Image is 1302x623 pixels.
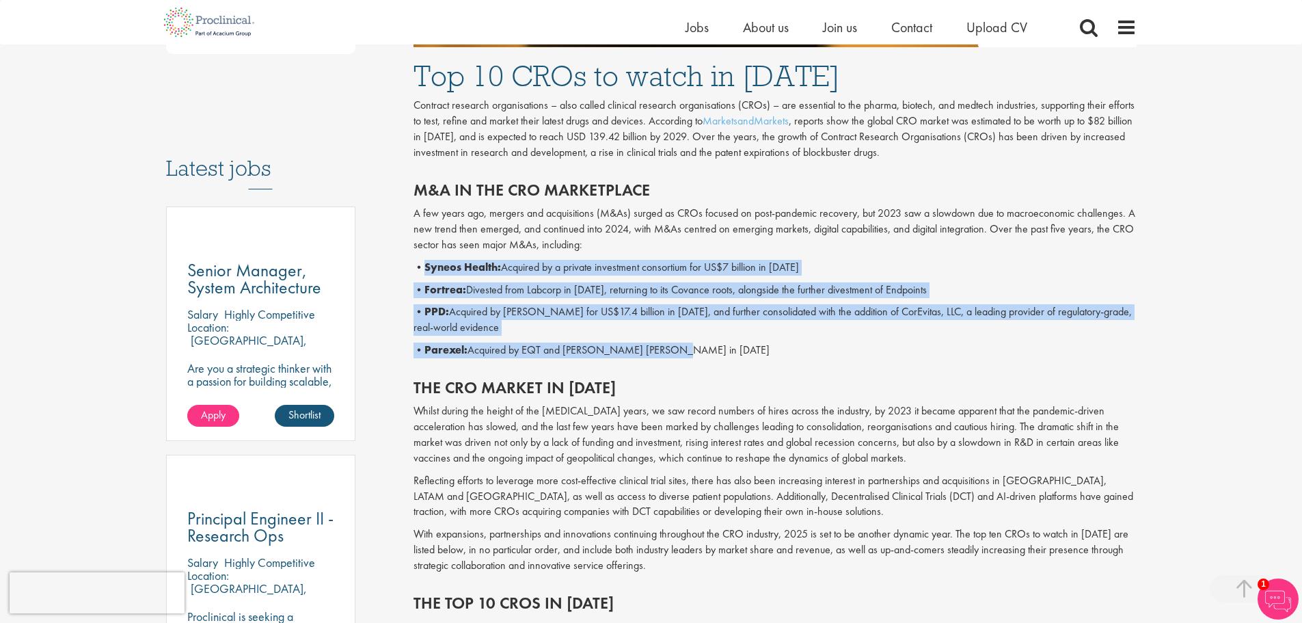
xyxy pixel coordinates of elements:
[413,61,1137,91] h1: Top 10 CROs to watch in [DATE]
[413,282,1137,298] p: • Divested from Labcorp in [DATE], returning to its Covance roots, alongside the further divestme...
[1258,579,1269,590] span: 1
[187,259,321,299] span: Senior Manager, System Architecture
[187,507,334,547] span: Principal Engineer II - Research Ops
[424,282,466,297] b: Fortrea:
[413,343,1137,358] p: • Acquired by EQT and [PERSON_NAME] [PERSON_NAME] in [DATE]
[413,260,1137,276] p: • Acquired by a private investment consortium for US$7 billion in [DATE]
[891,18,932,36] a: Contact
[275,405,334,427] a: Shortlist
[743,18,789,36] a: About us
[187,568,229,583] span: Location:
[187,362,335,401] p: Are you a strategic thinker with a passion for building scalable, modular technology platforms?
[413,594,1137,612] h2: The top 10 CROs in [DATE]
[187,555,218,570] span: Salary
[413,181,1137,199] h2: M&A in the CRO marketplace
[686,18,709,36] a: Jobs
[224,306,315,322] p: Highly Competitive
[424,343,467,357] b: Parexel:
[966,18,1027,36] a: Upload CV
[823,18,857,36] a: Join us
[187,510,335,544] a: Principal Engineer II - Research Ops
[413,304,1137,336] p: • Acquired by [PERSON_NAME] for US$17.4 billion in [DATE], and further consolidated with the addi...
[187,319,229,335] span: Location:
[187,581,307,609] p: [GEOGRAPHIC_DATA], [GEOGRAPHIC_DATA]
[10,572,185,613] iframe: reCAPTCHA
[1258,579,1299,620] img: Chatbot
[187,405,239,427] a: Apply
[187,262,335,296] a: Senior Manager, System Architecture
[413,379,1137,397] h2: The CRO market in [DATE]
[166,122,356,189] h3: Latest jobs
[224,555,315,570] p: Highly Competitive
[424,304,449,319] b: PPD:
[413,403,1137,466] p: Whilst during the height of the [MEDICAL_DATA] years, we saw record numbers of hires across the i...
[413,98,1137,160] p: Contract research organisations – also called clinical research organisations (CROs) – are essent...
[413,206,1137,253] p: A few years ago, mergers and acquisitions (M&As) surged as CROs focused on post-pandemic recovery...
[703,114,789,128] a: MarketsandMarkets
[187,306,218,322] span: Salary
[413,473,1137,520] p: Reflecting efforts to leverage more cost-effective clinical trial sites, there has also been incr...
[187,332,307,361] p: [GEOGRAPHIC_DATA], [GEOGRAPHIC_DATA]
[413,527,1137,574] p: With expansions, partnerships and innovations continuing throughout the CRO industry, 2025 is set...
[424,260,501,274] b: Syneos Health:
[201,408,226,422] span: Apply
